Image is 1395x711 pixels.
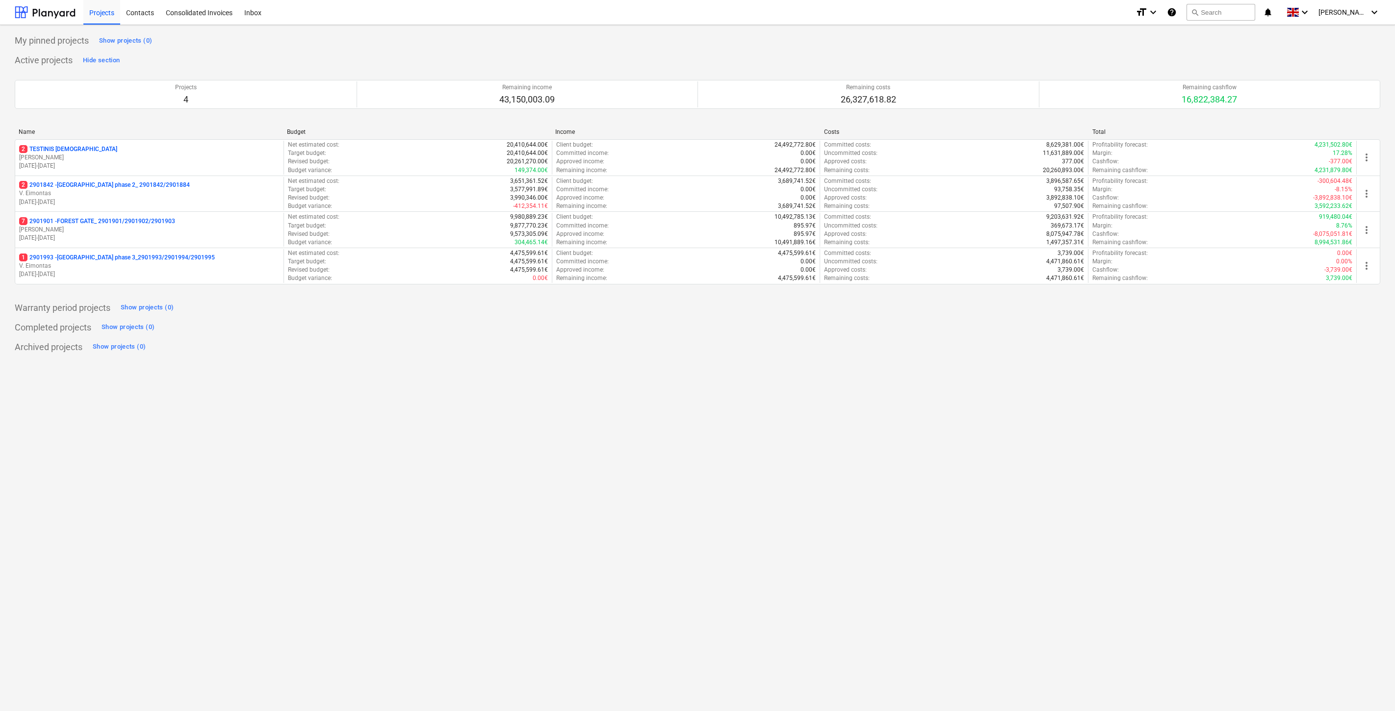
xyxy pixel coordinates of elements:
i: keyboard_arrow_down [1369,6,1380,18]
p: 4,231,502.80€ [1315,141,1352,149]
button: Search [1187,4,1255,21]
p: Remaining income : [556,202,607,210]
p: Committed costs : [824,141,871,149]
p: 149,374.00€ [515,166,548,175]
p: My pinned projects [15,35,89,47]
p: 8,994,531.86€ [1315,238,1352,247]
p: 97,507.90€ [1054,202,1084,210]
p: 0.00€ [533,274,548,282]
p: Cashflow : [1092,230,1119,238]
p: 3,896,587.65€ [1046,177,1084,185]
p: 0.00€ [801,266,816,274]
p: Remaining costs : [824,274,870,282]
p: Revised budget : [288,266,330,274]
p: 0.00€ [801,157,816,166]
p: Remaining cashflow : [1092,202,1148,210]
p: Net estimated cost : [288,141,339,149]
p: 20,410,644.00€ [507,149,548,157]
p: 8.76% [1336,222,1352,230]
button: Hide section [80,52,122,68]
p: 3,739.00€ [1058,249,1084,257]
div: 72901901 -FOREST GATE_ 2901901/2901902/2901903[PERSON_NAME][DATE]-[DATE] [19,217,280,242]
p: Net estimated cost : [288,213,339,221]
p: Remaining income : [556,166,607,175]
p: Budget variance : [288,166,332,175]
p: Uncommitted costs : [824,257,878,266]
div: 12901993 -[GEOGRAPHIC_DATA] phase 3_2901993/2901994/2901995V. Eimontas[DATE]-[DATE] [19,254,280,279]
p: 26,327,618.82 [841,94,896,105]
button: Show projects (0) [118,300,176,316]
p: 4,475,599.61€ [778,274,816,282]
p: 895.97€ [794,222,816,230]
p: 0.00% [1336,257,1352,266]
p: 24,492,772.80€ [775,166,816,175]
p: 10,491,889.16€ [775,238,816,247]
div: Show projects (0) [93,341,146,353]
p: Committed costs : [824,249,871,257]
p: Approved income : [556,230,604,238]
p: 3,592,233.62€ [1315,202,1352,210]
p: 2901901 - FOREST GATE_ 2901901/2901902/2901903 [19,217,175,226]
div: Show projects (0) [102,322,155,333]
p: 3,990,346.00€ [510,194,548,202]
p: -8,075,051.81€ [1313,230,1352,238]
p: Profitability forecast : [1092,177,1148,185]
p: Revised budget : [288,230,330,238]
p: 4,475,599.61€ [510,249,548,257]
p: Uncommitted costs : [824,149,878,157]
i: notifications [1263,6,1273,18]
p: Revised budget : [288,194,330,202]
p: 11,631,889.00€ [1043,149,1084,157]
p: Profitability forecast : [1092,141,1148,149]
p: Target budget : [288,185,326,194]
p: Approved income : [556,157,604,166]
p: 20,260,893.00€ [1043,166,1084,175]
i: format_size [1136,6,1147,18]
p: 3,689,741.52€ [778,177,816,185]
span: 1 [19,254,27,261]
p: Client budget : [556,249,593,257]
p: -3,892,838.10€ [1313,194,1352,202]
p: 895.97€ [794,230,816,238]
p: Remaining income [499,83,555,92]
p: 4,231,879.80€ [1315,166,1352,175]
p: -3,739.00€ [1324,266,1352,274]
button: Show projects (0) [90,339,148,355]
p: Net estimated cost : [288,249,339,257]
p: Projects [175,83,197,92]
span: more_vert [1361,188,1372,200]
p: Target budget : [288,149,326,157]
p: 9,573,305.09€ [510,230,548,238]
p: [DATE] - [DATE] [19,270,280,279]
div: Total [1092,128,1353,135]
p: Budget variance : [288,238,332,247]
p: Cashflow : [1092,194,1119,202]
p: Committed costs : [824,177,871,185]
p: Approved costs : [824,157,867,166]
p: Margin : [1092,222,1112,230]
p: 2901842 - [GEOGRAPHIC_DATA] phase 2_ 2901842/2901884 [19,181,190,189]
p: 4,471,860.61€ [1046,257,1084,266]
div: Show projects (0) [99,35,152,47]
p: 3,739.00€ [1326,274,1352,282]
iframe: Chat Widget [1346,664,1395,711]
p: Warranty period projects [15,302,110,314]
p: 0.00€ [1337,249,1352,257]
p: Cashflow : [1092,266,1119,274]
p: Completed projects [15,322,91,333]
p: 304,465.14€ [515,238,548,247]
p: 9,877,770.23€ [510,222,548,230]
p: Margin : [1092,149,1112,157]
p: [PERSON_NAME] [19,153,280,162]
p: 8,075,947.78€ [1046,230,1084,238]
p: 93,758.35€ [1054,185,1084,194]
p: 4,475,599.61€ [510,257,548,266]
p: 0.00€ [801,257,816,266]
p: 8,629,381.00€ [1046,141,1084,149]
p: Active projects [15,54,73,66]
p: Remaining costs : [824,202,870,210]
p: Approved income : [556,194,604,202]
p: 4,471,860.61€ [1046,274,1084,282]
p: Remaining cashflow : [1092,238,1148,247]
p: Profitability forecast : [1092,249,1148,257]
